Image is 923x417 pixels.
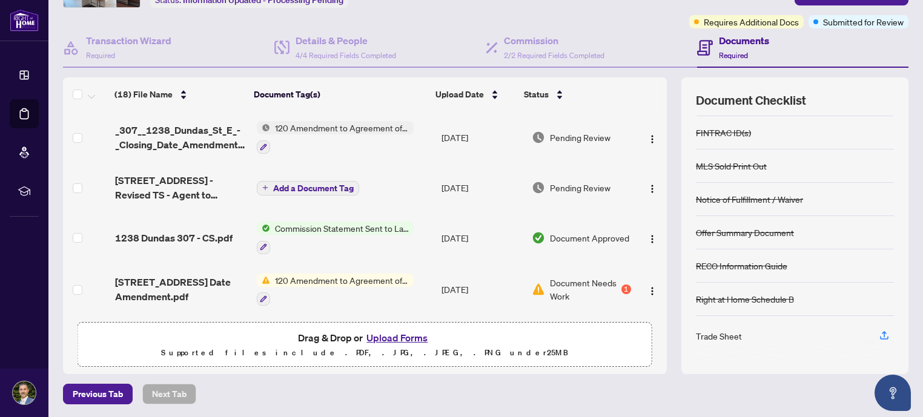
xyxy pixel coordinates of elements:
[110,77,249,111] th: (18) File Name
[550,231,629,245] span: Document Approved
[363,330,431,346] button: Upload Forms
[298,330,431,346] span: Drag & Drop or
[86,51,115,60] span: Required
[519,77,627,111] th: Status
[647,134,657,144] img: Logo
[504,51,604,60] span: 2/2 Required Fields Completed
[296,51,396,60] span: 4/4 Required Fields Completed
[532,181,545,194] img: Document Status
[115,231,233,245] span: 1238 Dundas 307 - CS.pdf
[85,346,644,360] p: Supported files include .PDF, .JPG, .JPEG, .PNG under 25 MB
[257,222,414,254] button: Status IconCommission Statement Sent to Lawyer
[647,234,657,244] img: Logo
[437,212,526,264] td: [DATE]
[643,228,662,248] button: Logo
[115,123,246,152] span: _307__1238_Dundas_St_E_-_Closing_Date_Amendment Signed.pdf
[115,173,246,202] span: [STREET_ADDRESS] - Revised TS - Agent to Review.pdf
[643,128,662,147] button: Logo
[262,185,268,191] span: plus
[142,384,196,404] button: Next Tab
[273,184,354,192] span: Add a Document Tag
[550,276,619,303] span: Document Needs Work
[647,184,657,194] img: Logo
[73,384,123,404] span: Previous Tab
[86,33,171,48] h4: Transaction Wizard
[257,121,270,134] img: Status Icon
[643,280,662,299] button: Logo
[257,181,359,195] button: Add a Document Tag
[437,163,526,212] td: [DATE]
[257,274,414,306] button: Status Icon120 Amendment to Agreement of Purchase and Sale
[270,121,414,134] span: 120 Amendment to Agreement of Purchase and Sale
[696,292,794,306] div: Right at Home Schedule B
[550,181,610,194] span: Pending Review
[437,264,526,316] td: [DATE]
[437,111,526,163] td: [DATE]
[524,88,549,101] span: Status
[13,381,36,404] img: Profile Icon
[719,51,748,60] span: Required
[696,192,803,206] div: Notice of Fulfillment / Waiver
[431,77,519,111] th: Upload Date
[550,131,610,144] span: Pending Review
[270,222,414,235] span: Commission Statement Sent to Lawyer
[257,180,359,195] button: Add a Document Tag
[249,77,431,111] th: Document Tag(s)
[647,286,657,296] img: Logo
[78,323,652,367] span: Drag & Drop orUpload FormsSupported files include .PDF, .JPG, .JPEG, .PNG under25MB
[437,315,526,367] td: [DATE]
[257,274,270,287] img: Status Icon
[532,231,545,245] img: Document Status
[719,33,769,48] h4: Documents
[696,126,751,139] div: FINTRAC ID(s)
[257,222,270,235] img: Status Icon
[696,159,767,172] div: MLS Sold Print Out
[257,121,414,154] button: Status Icon120 Amendment to Agreement of Purchase and Sale
[696,329,742,343] div: Trade Sheet
[114,88,173,101] span: (18) File Name
[115,275,246,304] span: [STREET_ADDRESS] Date Amendment.pdf
[532,283,545,296] img: Document Status
[435,88,484,101] span: Upload Date
[696,226,794,239] div: Offer Summary Document
[875,375,911,411] button: Open asap
[643,178,662,197] button: Logo
[504,33,604,48] h4: Commission
[10,9,39,31] img: logo
[532,131,545,144] img: Document Status
[696,259,787,272] div: RECO Information Guide
[621,284,631,294] div: 1
[704,15,799,28] span: Requires Additional Docs
[63,384,133,404] button: Previous Tab
[270,274,414,287] span: 120 Amendment to Agreement of Purchase and Sale
[296,33,396,48] h4: Details & People
[823,15,904,28] span: Submitted for Review
[696,92,806,109] span: Document Checklist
